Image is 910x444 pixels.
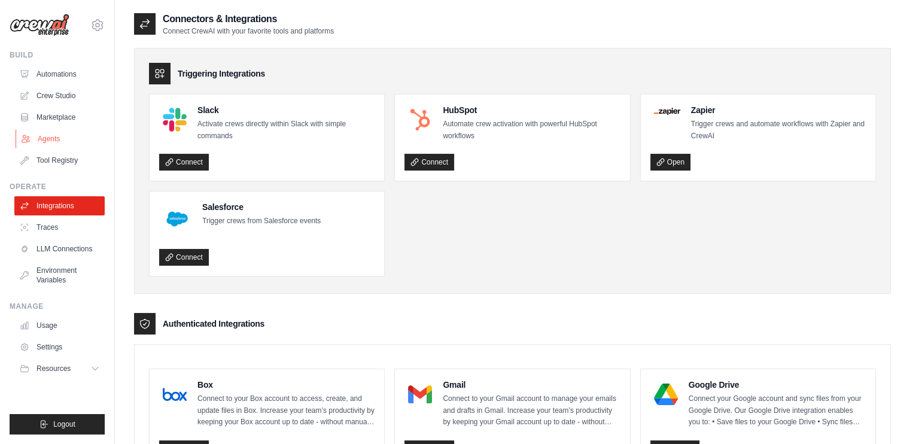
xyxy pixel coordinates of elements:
a: LLM Connections [14,239,105,259]
img: Salesforce Logo [163,205,191,233]
img: Box Logo [163,382,187,406]
a: Automations [14,65,105,84]
span: Resources [36,364,71,373]
h4: Zapier [691,104,866,116]
a: Usage [14,316,105,335]
h4: Box [197,379,375,391]
a: Connect [159,154,209,171]
h4: Salesforce [202,201,321,213]
a: Open [650,154,690,171]
h2: Connectors & Integrations [163,12,334,26]
img: Zapier Logo [654,108,680,115]
h3: Authenticated Integrations [163,318,264,330]
a: Traces [14,218,105,237]
a: Connect [404,154,454,171]
h4: Gmail [443,379,620,391]
img: HubSpot Logo [408,108,432,132]
p: Trigger crews from Salesforce events [202,215,321,227]
div: Build [10,50,105,60]
h4: Slack [197,104,375,116]
button: Resources [14,359,105,378]
p: Connect to your Gmail account to manage your emails and drafts in Gmail. Increase your team’s pro... [443,393,620,428]
a: Integrations [14,196,105,215]
p: Connect CrewAI with your favorite tools and platforms [163,26,334,36]
a: Tool Registry [14,151,105,170]
a: Environment Variables [14,261,105,290]
p: Activate crews directly within Slack with simple commands [197,118,375,142]
p: Automate crew activation with powerful HubSpot workflows [443,118,620,142]
div: Operate [10,182,105,191]
p: Connect your Google account and sync files from your Google Drive. Our Google Drive integration e... [689,393,866,428]
a: Connect [159,249,209,266]
h3: Triggering Integrations [178,68,265,80]
h4: Google Drive [689,379,866,391]
img: Logo [10,14,69,37]
a: Agents [16,129,106,148]
a: Settings [14,337,105,357]
p: Trigger crews and automate workflows with Zapier and CrewAI [691,118,866,142]
h4: HubSpot [443,104,620,116]
div: Manage [10,302,105,311]
img: Google Drive Logo [654,382,678,406]
p: Connect to your Box account to access, create, and update files in Box. Increase your team’s prod... [197,393,375,428]
img: Slack Logo [163,108,187,132]
a: Crew Studio [14,86,105,105]
img: Gmail Logo [408,382,432,406]
span: Logout [53,419,75,429]
button: Logout [10,414,105,434]
a: Marketplace [14,108,105,127]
